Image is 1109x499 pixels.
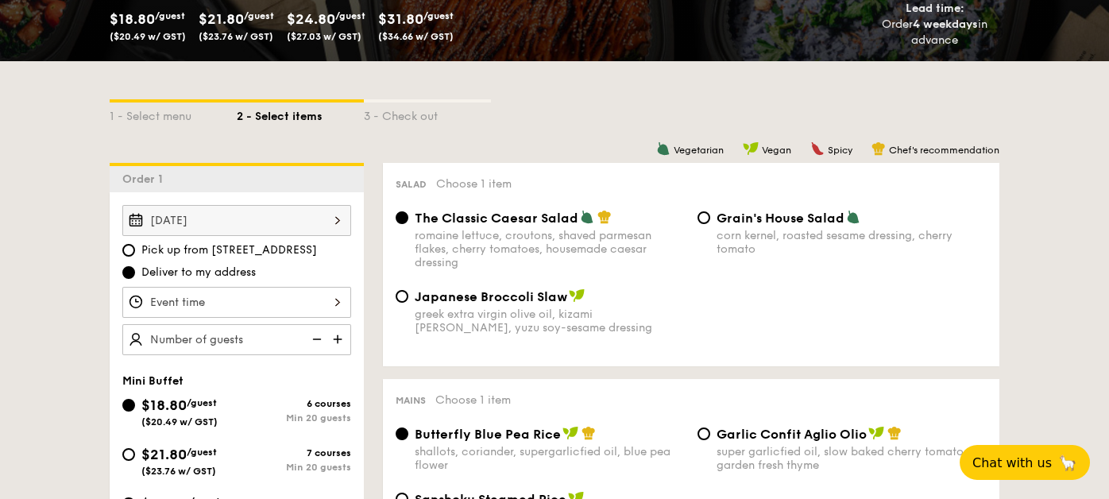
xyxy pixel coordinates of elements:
img: icon-chef-hat.a58ddaea.svg [887,426,902,440]
div: Min 20 guests [237,462,351,473]
span: Chat with us [972,455,1052,470]
span: Garlic Confit Aglio Olio [717,427,867,442]
div: 6 courses [237,398,351,409]
div: corn kernel, roasted sesame dressing, cherry tomato [717,229,987,256]
span: Japanese Broccoli Slaw [415,289,567,304]
span: Chef's recommendation [889,145,999,156]
input: Butterfly Blue Pea Riceshallots, coriander, supergarlicfied oil, blue pea flower [396,427,408,440]
input: Deliver to my address [122,266,135,279]
div: 7 courses [237,447,351,458]
input: Japanese Broccoli Slawgreek extra virgin olive oil, kizami [PERSON_NAME], yuzu soy-sesame dressing [396,290,408,303]
img: icon-vegan.f8ff3823.svg [743,141,759,156]
img: icon-vegan.f8ff3823.svg [569,288,585,303]
span: $31.80 [378,10,423,28]
span: 🦙 [1058,454,1077,472]
span: Vegetarian [674,145,724,156]
img: icon-vegetarian.fe4039eb.svg [846,210,860,224]
div: Min 20 guests [237,412,351,424]
span: /guest [187,447,217,458]
img: icon-chef-hat.a58ddaea.svg [871,141,886,156]
span: Grain's House Salad [717,211,844,226]
div: greek extra virgin olive oil, kizami [PERSON_NAME], yuzu soy-sesame dressing [415,308,685,335]
img: icon-vegetarian.fe4039eb.svg [580,210,594,224]
span: $21.80 [141,446,187,463]
span: Mini Buffet [122,374,184,388]
input: $21.80/guest($23.76 w/ GST)7 coursesMin 20 guests [122,448,135,461]
span: /guest [155,10,185,21]
span: The Classic Caesar Salad [415,211,578,226]
span: Lead time: [906,2,964,15]
div: 1 - Select menu [110,103,237,125]
input: Garlic Confit Aglio Oliosuper garlicfied oil, slow baked cherry tomatoes, garden fresh thyme [697,427,710,440]
span: ($34.66 w/ GST) [378,31,454,42]
span: Mains [396,395,426,406]
input: $18.80/guest($20.49 w/ GST)6 coursesMin 20 guests [122,399,135,412]
span: Deliver to my address [141,265,256,280]
span: /guest [423,10,454,21]
span: $18.80 [141,396,187,414]
span: /guest [187,397,217,408]
span: Order 1 [122,172,169,186]
img: icon-add.58712e84.svg [327,324,351,354]
strong: 4 weekdays [913,17,978,31]
div: Order in advance [864,17,1006,48]
span: ($20.49 w/ GST) [110,31,186,42]
span: Spicy [828,145,852,156]
input: Number of guests [122,324,351,355]
span: ($23.76 w/ GST) [141,466,216,477]
span: Butterfly Blue Pea Rice [415,427,561,442]
img: icon-vegetarian.fe4039eb.svg [656,141,670,156]
span: Choose 1 item [436,177,512,191]
div: shallots, coriander, supergarlicfied oil, blue pea flower [415,445,685,472]
input: Event time [122,287,351,318]
div: super garlicfied oil, slow baked cherry tomatoes, garden fresh thyme [717,445,987,472]
span: Choose 1 item [435,393,511,407]
img: icon-vegan.f8ff3823.svg [868,426,884,440]
span: Pick up from [STREET_ADDRESS] [141,242,317,258]
img: icon-chef-hat.a58ddaea.svg [597,210,612,224]
input: The Classic Caesar Saladromaine lettuce, croutons, shaved parmesan flakes, cherry tomatoes, house... [396,211,408,224]
span: ($23.76 w/ GST) [199,31,273,42]
input: Grain's House Saladcorn kernel, roasted sesame dressing, cherry tomato [697,211,710,224]
img: icon-vegan.f8ff3823.svg [562,426,578,440]
input: Event date [122,205,351,236]
img: icon-spicy.37a8142b.svg [810,141,825,156]
span: Vegan [762,145,791,156]
span: $24.80 [287,10,335,28]
span: $18.80 [110,10,155,28]
input: Pick up from [STREET_ADDRESS] [122,244,135,257]
span: /guest [335,10,365,21]
div: 3 - Check out [364,103,491,125]
span: /guest [244,10,274,21]
span: ($20.49 w/ GST) [141,416,218,427]
img: icon-chef-hat.a58ddaea.svg [582,426,596,440]
img: icon-reduce.1d2dbef1.svg [303,324,327,354]
div: romaine lettuce, croutons, shaved parmesan flakes, cherry tomatoes, housemade caesar dressing [415,229,685,269]
span: ($27.03 w/ GST) [287,31,361,42]
div: 2 - Select items [237,103,364,125]
span: $21.80 [199,10,244,28]
button: Chat with us🦙 [960,445,1090,480]
span: Salad [396,179,427,190]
